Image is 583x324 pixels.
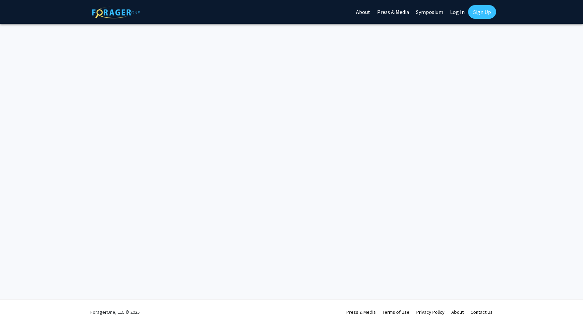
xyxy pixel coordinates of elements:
[416,309,445,315] a: Privacy Policy
[92,6,140,18] img: ForagerOne Logo
[90,300,140,324] div: ForagerOne, LLC © 2025
[346,309,376,315] a: Press & Media
[451,309,464,315] a: About
[383,309,409,315] a: Terms of Use
[470,309,493,315] a: Contact Us
[468,5,496,19] a: Sign Up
